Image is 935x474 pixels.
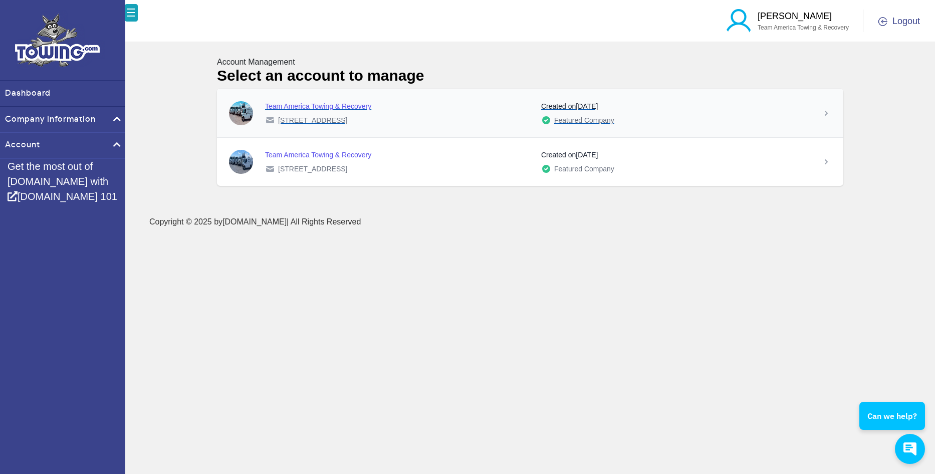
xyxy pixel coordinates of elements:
iframe: Conversations [853,374,935,474]
a: Team America Towing & Recovery Logo Team America Towing & Recovery [STREET_ADDRESS] Created on[DA... [217,138,843,186]
span: Logout [892,15,920,28]
h5: Account Management [217,57,843,67]
a: Team America Towing & Recovery Logo Team America Towing & Recovery [STREET_ADDRESS] Created on[DA... [217,89,843,137]
img: logo.png [10,10,105,70]
p: Copyright © 2025 by | All Rights Reserved [149,216,935,228]
time: [DATE] [576,102,598,110]
img: Team America Towing & Recovery Logo [229,150,253,174]
p: [PERSON_NAME] [758,10,849,23]
a: [PERSON_NAME] Team America Towing & Recovery [758,10,849,31]
img: OGOUT.png [878,17,887,26]
time: [DATE] [576,151,598,159]
img: blue-user.png [724,8,758,37]
img: Team America Towing & Recovery Logo [229,101,253,125]
div: Featured Company [541,164,809,174]
div: Team America Towing & Recovery [265,101,533,111]
div: Team America Towing & Recovery [265,150,533,160]
a: [DOMAIN_NAME] [222,217,287,226]
span: Team America Towing & Recovery [758,24,849,31]
span: [STREET_ADDRESS] [278,164,347,174]
a: [DOMAIN_NAME] 101 [8,191,117,202]
span: [STREET_ADDRESS] [278,115,347,125]
h2: Select an account to manage [217,67,843,85]
div: Created on [541,101,809,111]
div: Created on [541,150,809,160]
div: Featured Company [541,115,809,125]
